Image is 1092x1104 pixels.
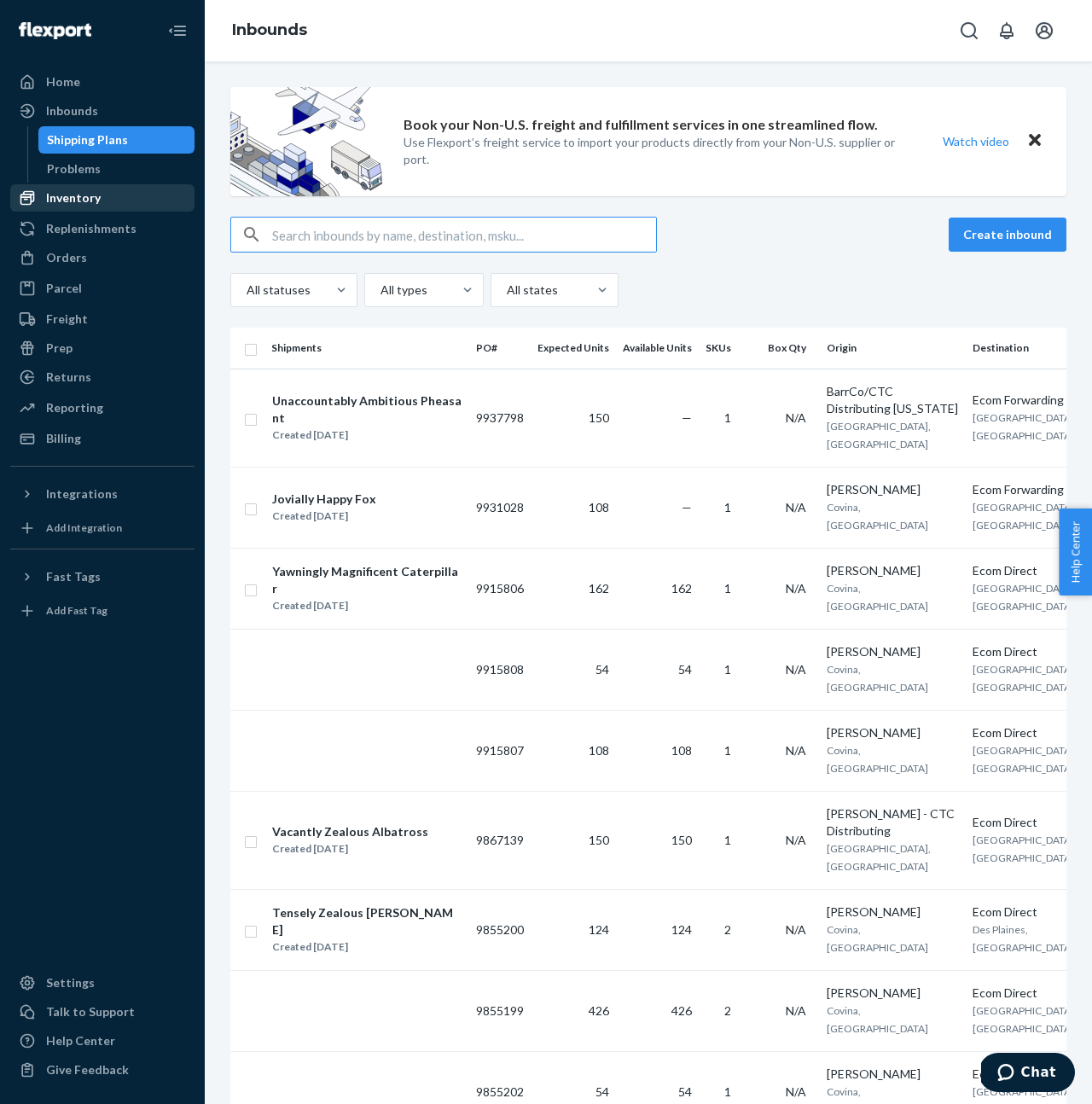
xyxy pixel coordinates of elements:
[949,218,1066,252] button: Create inbound
[973,411,1077,442] span: [GEOGRAPHIC_DATA], [GEOGRAPHIC_DATA]
[46,249,87,266] div: Orders
[595,1084,609,1099] span: 54
[827,744,928,775] span: Covina, [GEOGRAPHIC_DATA]
[724,922,731,937] span: 2
[46,603,107,618] div: Add Fast Tag
[379,282,380,299] input: All types
[973,904,1077,921] div: Ecom Direct
[973,923,1074,954] span: Des Plaines, [GEOGRAPHIC_DATA]
[827,420,931,450] span: [GEOGRAPHIC_DATA], [GEOGRAPHIC_DATA]
[827,562,959,579] div: [PERSON_NAME]
[786,1084,806,1099] span: N/A
[272,491,376,508] div: Jovially Happy Fox
[827,663,928,694] span: Covina, [GEOGRAPHIC_DATA]
[827,501,928,532] span: Covina, [GEOGRAPHIC_DATA]
[272,840,428,857] div: Created [DATE]
[827,481,959,498] div: [PERSON_NAME]
[973,985,1077,1002] div: Ecom Direct
[990,14,1024,48] button: Open notifications
[218,6,321,55] ol: breadcrumbs
[272,597,462,614] div: Created [DATE]
[678,1084,692,1099] span: 54
[786,500,806,514] span: N/A
[827,805,959,840] div: [PERSON_NAME] - CTC Distributing
[469,467,531,548] td: 9931028
[38,155,195,183] a: Problems
[46,520,122,535] div: Add Integration
[19,22,91,39] img: Flexport logo
[973,582,1077,613] span: [GEOGRAPHIC_DATA], [GEOGRAPHIC_DATA]
[469,791,531,889] td: 9867139
[10,334,195,362] a: Prep
[1059,508,1092,596] button: Help Center
[724,1084,731,1099] span: 1
[46,280,82,297] div: Parcel
[46,73,80,90] div: Home
[469,629,531,710] td: 9915808
[10,969,195,997] a: Settings
[469,710,531,791] td: 9915807
[682,500,692,514] span: —
[10,563,195,590] button: Fast Tags
[724,1003,731,1018] span: 2
[786,743,806,758] span: N/A
[589,1003,609,1018] span: 426
[469,548,531,629] td: 9915806
[724,743,731,758] span: 1
[46,1032,115,1049] div: Help Center
[46,1003,135,1020] div: Talk to Support
[10,1056,195,1084] button: Give Feedback
[1027,14,1061,48] button: Open account menu
[46,369,91,386] div: Returns
[272,218,656,252] input: Search inbounds by name, destination, msku...
[469,889,531,970] td: 9855200
[932,129,1020,154] button: Watch video
[973,1066,1077,1083] div: Ecom Direct
[724,833,731,847] span: 1
[589,410,609,425] span: 150
[827,1004,928,1035] span: Covina, [GEOGRAPHIC_DATA]
[10,305,195,333] a: Freight
[46,1061,129,1078] div: Give Feedback
[952,14,986,48] button: Open Search Box
[46,311,88,328] div: Freight
[272,508,376,525] div: Created [DATE]
[10,514,195,542] a: Add Integration
[10,215,195,242] a: Replenishments
[973,1004,1077,1035] span: [GEOGRAPHIC_DATA], [GEOGRAPHIC_DATA]
[232,20,307,39] a: Inbounds
[973,501,1077,532] span: [GEOGRAPHIC_DATA], [GEOGRAPHIC_DATA]
[272,938,462,956] div: Created [DATE]
[38,126,195,154] a: Shipping Plans
[827,724,959,741] div: [PERSON_NAME]
[404,134,911,168] p: Use Flexport’s freight service to import your products directly from your Non-U.S. supplier or port.
[589,922,609,937] span: 124
[699,328,745,369] th: SKUs
[616,328,699,369] th: Available Units
[46,189,101,206] div: Inventory
[671,1003,692,1018] span: 426
[46,485,118,503] div: Integrations
[404,115,878,135] p: Book your Non-U.S. freight and fulfillment services in one streamlined flow.
[671,581,692,596] span: 162
[272,904,462,938] div: Tensely Zealous [PERSON_NAME]
[786,410,806,425] span: N/A
[973,834,1077,864] span: [GEOGRAPHIC_DATA], [GEOGRAPHIC_DATA]
[10,480,195,508] button: Integrations
[786,1003,806,1018] span: N/A
[272,392,462,427] div: Unaccountably Ambitious Pheasant
[10,363,195,391] a: Returns
[973,724,1077,741] div: Ecom Direct
[827,1066,959,1083] div: [PERSON_NAME]
[595,662,609,677] span: 54
[46,568,101,585] div: Fast Tags
[10,68,195,96] a: Home
[589,833,609,847] span: 150
[46,220,136,237] div: Replenishments
[10,97,195,125] a: Inbounds
[820,328,966,369] th: Origin
[469,970,531,1051] td: 9855199
[10,244,195,271] a: Orders
[724,581,731,596] span: 1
